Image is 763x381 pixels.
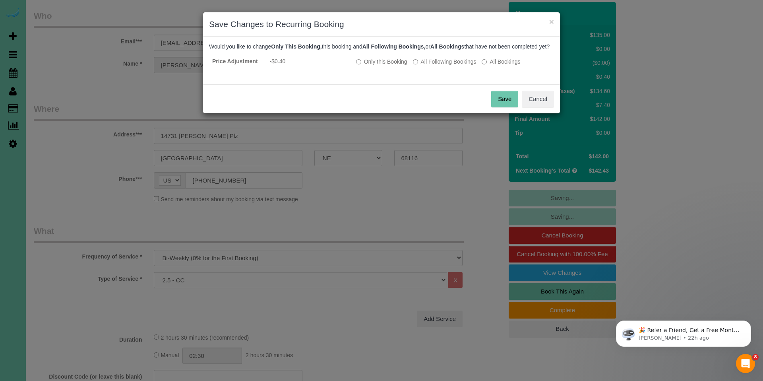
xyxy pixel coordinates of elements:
[430,43,465,50] b: All Bookings
[413,58,476,66] label: This and all the bookings after it will be changed.
[413,59,418,64] input: All Following Bookings
[362,43,426,50] b: All Following Bookings,
[549,17,554,26] button: ×
[271,43,322,50] b: Only This Booking,
[604,304,763,360] iframe: Intercom notifications message
[482,58,520,66] label: All bookings that have not been completed yet will be changed.
[482,59,487,64] input: All Bookings
[212,58,258,64] strong: Price Adjustment
[491,91,518,107] button: Save
[270,57,350,65] li: -$0.40
[209,18,554,30] h3: Save Changes to Recurring Booking
[736,354,755,373] iframe: Intercom live chat
[209,43,554,51] p: Would you like to change this booking and or that have not been completed yet?
[522,91,554,107] button: Cancel
[752,354,759,360] span: 8
[356,59,361,64] input: Only this Booking
[356,58,407,66] label: All other bookings in the series will remain the same.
